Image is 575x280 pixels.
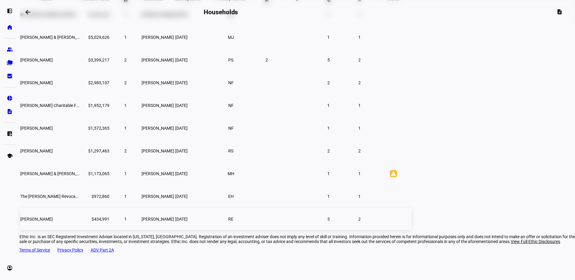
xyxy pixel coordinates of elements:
eth-mat-symbol: folder_copy [7,60,13,66]
span: 3 [327,217,330,222]
span: 2 [358,148,361,153]
span: 1 [358,171,361,176]
a: folder_copy [4,57,16,69]
span: 1 [124,35,127,40]
span: [PERSON_NAME] [142,35,174,40]
span: 2 [327,80,330,85]
a: bid_landscape [4,70,16,82]
a: Privacy Policy [57,248,83,252]
a: group [4,43,16,55]
td: $1,952,179 [81,94,110,116]
span: 1 [124,194,127,199]
span: Craig B Swanson & Larey Lindberg Swanson [20,171,90,176]
div: Ethic Inc. is an SEC Registered Investment Adviser located in [US_STATE], [GEOGRAPHIC_DATA]. Regi... [19,234,575,244]
td: $2,983,107 [81,72,110,94]
span: 2 [124,80,127,85]
eth-mat-symbol: group [7,46,13,52]
span: [DATE] [175,58,188,62]
eth-mat-symbol: bid_landscape [7,73,13,79]
eth-mat-symbol: school [7,153,13,159]
li: MJ [226,32,236,43]
span: View Full Ethic Disclosures [511,239,560,244]
td: $1,173,065 [81,162,110,185]
span: Aaron D Carambula [20,126,53,131]
span: 1 [124,126,127,131]
span: [DATE] [175,148,188,153]
span: [PERSON_NAME] [142,80,174,85]
li: NF [226,123,236,134]
eth-mat-symbol: pie_chart [7,95,13,101]
span: 1 [124,103,127,108]
span: [PERSON_NAME] [142,171,174,176]
span: 5 [327,58,330,62]
span: 1 [327,194,330,199]
li: NF [226,100,236,111]
eth-mat-symbol: home [7,24,13,30]
mat-icon: arrow_backwards [24,8,32,16]
span: 1 [358,35,361,40]
span: 1 [327,126,330,131]
span: 1 [358,194,361,199]
span: The David M. Franske Revocable Trust [20,194,92,199]
a: description [4,105,16,118]
a: ADV Part 2A [91,248,114,252]
a: pie_chart [4,92,16,104]
td: $5,029,626 [81,26,110,48]
span: 1 [327,171,330,176]
span: 2 [358,58,361,62]
span: [DATE] [175,103,188,108]
eth-mat-symbol: account_circle [7,265,13,271]
a: Terms of Service [19,248,50,252]
span: 1 [327,35,330,40]
span: 1 [358,103,361,108]
span: 2 [124,148,127,153]
li: PS [226,55,236,65]
eth-mat-symbol: description [7,108,13,115]
td: $3,399,217 [81,49,110,71]
mat-icon: warning [390,170,397,177]
span: [PERSON_NAME] [142,194,174,199]
li: RS [226,145,236,156]
td: $1,297,463 [81,140,110,162]
td: $434,991 [81,208,110,230]
span: [PERSON_NAME] [142,58,174,62]
span: [DATE] [175,80,188,85]
span: Schwab Charitable Fund Sarah Marie Zweber Donor Donor Advised Account [20,103,174,108]
eth-mat-symbol: list_alt_add [7,131,13,137]
span: [DATE] [175,194,188,199]
span: 2 [358,217,361,222]
mat-icon: description [557,9,563,15]
span: [PERSON_NAME] [142,148,174,153]
h2: Households [204,8,238,16]
eth-mat-symbol: left_panel_open [7,8,13,14]
li: NF [226,77,236,88]
span: 2 [327,148,330,153]
span: D Flaherty & T Flaherty Ttee [20,35,99,40]
td: $1,572,365 [81,117,110,139]
span: Abbe M Mcgray [20,58,53,62]
span: 1 [327,103,330,108]
td: $972,860 [81,185,110,207]
li: EH [226,191,236,202]
li: RE [226,214,236,225]
span: [PERSON_NAME] [142,126,174,131]
a: home [4,21,16,33]
span: [DATE] [175,217,188,222]
span: [PERSON_NAME] [142,103,174,108]
span: 1 [358,126,361,131]
span: Sarah Marie Zweber [20,80,53,85]
span: [DATE] [175,35,188,40]
span: 2 [124,58,127,62]
span: 2 [358,80,361,85]
span: 1 [124,171,127,176]
span: [DATE] [175,126,188,131]
span: 1 [124,217,127,222]
span: [PERSON_NAME] [142,217,174,222]
span: [DATE] [175,171,188,176]
li: MH [226,168,236,179]
span: Susan L Ahlquist [20,148,53,153]
span: Pilar Gerasimo [20,217,53,222]
span: 2 [266,58,268,62]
